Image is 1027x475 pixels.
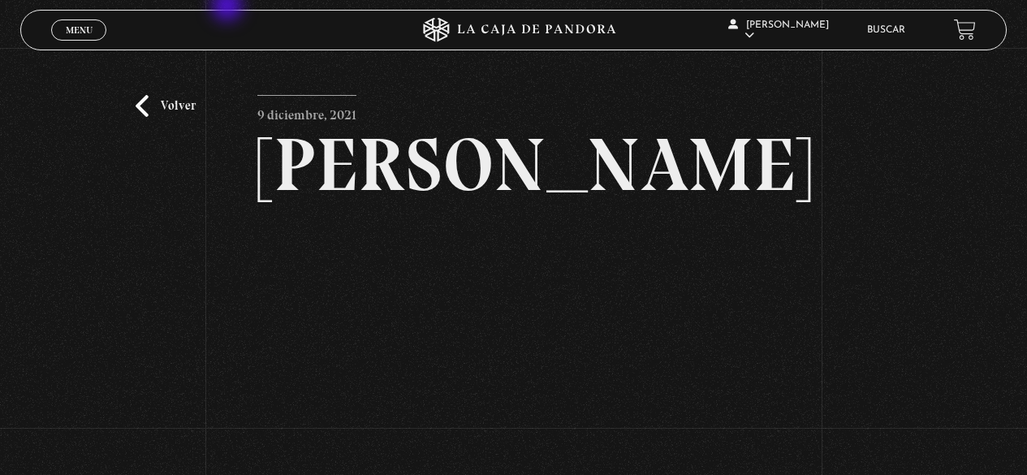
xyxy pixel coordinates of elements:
span: Menu [66,25,93,35]
span: [PERSON_NAME] [728,20,829,41]
h2: [PERSON_NAME] [257,127,770,202]
a: Buscar [867,25,905,35]
span: Cerrar [60,38,98,50]
p: 9 diciembre, 2021 [257,95,356,127]
a: Volver [136,95,196,117]
a: View your shopping cart [954,19,976,41]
